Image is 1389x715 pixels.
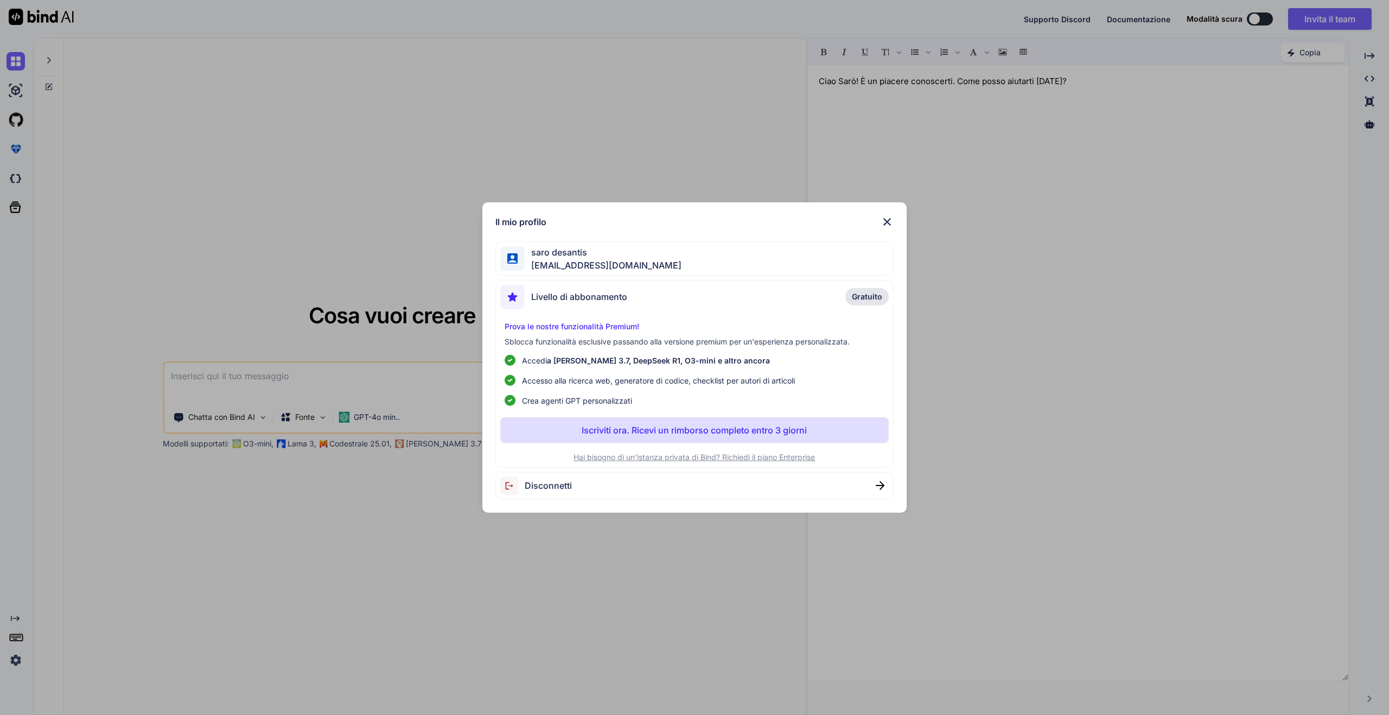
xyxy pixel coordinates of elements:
[500,285,525,309] img: sottoscrizione
[500,477,525,495] img: disconnettersi
[881,215,894,228] img: vicino
[531,247,587,258] font: saro desantis
[522,376,795,385] font: Accesso alla ricerca web, generatore di codice, checklist per autori di articoli
[505,337,850,346] font: Sblocca funzionalità esclusive passando alla versione premium per un'esperienza personalizzata.
[500,417,889,443] button: Iscriviti ora. Ricevi un rimborso completo entro 3 giorni
[531,291,627,302] font: Livello di abbonamento
[505,395,515,406] img: lista di controllo
[876,481,884,490] img: vicino
[531,260,681,271] font: [EMAIL_ADDRESS][DOMAIN_NAME]
[507,253,518,264] img: profilo
[522,356,547,365] font: Accedi
[495,216,546,227] font: Il mio profilo
[547,356,770,365] font: a [PERSON_NAME] 3.7, DeepSeek R1, O3-mini e altro ancora
[525,480,572,491] font: Disconnetti
[522,396,632,405] font: Crea agenti GPT personalizzati
[505,375,515,386] img: lista di controllo
[505,355,515,366] img: lista di controllo
[582,425,807,436] font: Iscriviti ora. Ricevi un rimborso completo entro 3 giorni
[574,452,815,462] font: Hai bisogno di un'istanza privata di Bind? Richiedi il piano Enterprise
[852,292,882,301] font: Gratuito
[505,322,639,331] font: Prova le nostre funzionalità Premium!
